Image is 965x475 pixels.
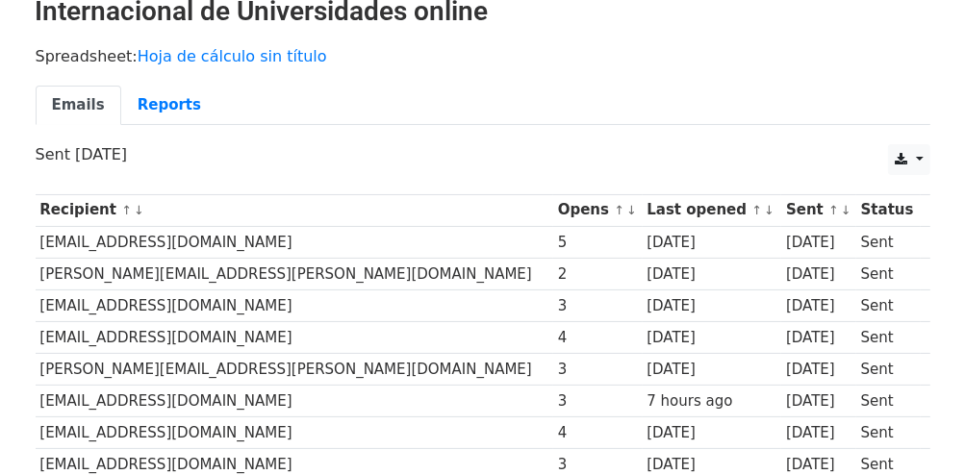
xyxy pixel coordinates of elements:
[36,354,554,386] td: [PERSON_NAME][EMAIL_ADDRESS][PERSON_NAME][DOMAIN_NAME]
[869,383,965,475] div: Widget de chat
[614,203,624,217] a: ↑
[558,327,638,349] div: 4
[36,86,121,125] a: Emails
[856,386,921,417] td: Sent
[856,354,921,386] td: Sent
[134,203,144,217] a: ↓
[647,327,776,349] div: [DATE]
[856,258,921,289] td: Sent
[558,422,638,444] div: 4
[36,289,554,321] td: [EMAIL_ADDRESS][DOMAIN_NAME]
[786,263,851,286] div: [DATE]
[121,86,217,125] a: Reports
[558,263,638,286] div: 2
[36,144,930,164] p: Sent [DATE]
[781,194,856,226] th: Sent
[786,359,851,381] div: [DATE]
[647,295,776,317] div: [DATE]
[786,327,851,349] div: [DATE]
[36,322,554,354] td: [EMAIL_ADDRESS][DOMAIN_NAME]
[138,47,327,65] a: Hoja de cálculo sin título
[36,46,930,66] p: Spreadsheet:
[647,422,776,444] div: [DATE]
[558,359,638,381] div: 3
[786,295,851,317] div: [DATE]
[828,203,839,217] a: ↑
[751,203,762,217] a: ↑
[558,232,638,254] div: 5
[647,359,776,381] div: [DATE]
[558,390,638,412] div: 3
[856,226,921,258] td: Sent
[856,289,921,321] td: Sent
[647,232,776,254] div: [DATE]
[856,322,921,354] td: Sent
[786,390,851,412] div: [DATE]
[786,232,851,254] div: [DATE]
[36,194,554,226] th: Recipient
[764,203,775,217] a: ↓
[558,295,638,317] div: 3
[626,203,637,217] a: ↓
[36,258,554,289] td: [PERSON_NAME][EMAIL_ADDRESS][PERSON_NAME][DOMAIN_NAME]
[36,226,554,258] td: [EMAIL_ADDRESS][DOMAIN_NAME]
[856,194,921,226] th: Status
[869,383,965,475] iframe: Chat Widget
[36,417,554,449] td: [EMAIL_ADDRESS][DOMAIN_NAME]
[36,386,554,417] td: [EMAIL_ADDRESS][DOMAIN_NAME]
[841,203,851,217] a: ↓
[856,417,921,449] td: Sent
[553,194,643,226] th: Opens
[647,263,776,286] div: [DATE]
[647,390,776,412] div: 7 hours ago
[643,194,782,226] th: Last opened
[786,422,851,444] div: [DATE]
[121,203,132,217] a: ↑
